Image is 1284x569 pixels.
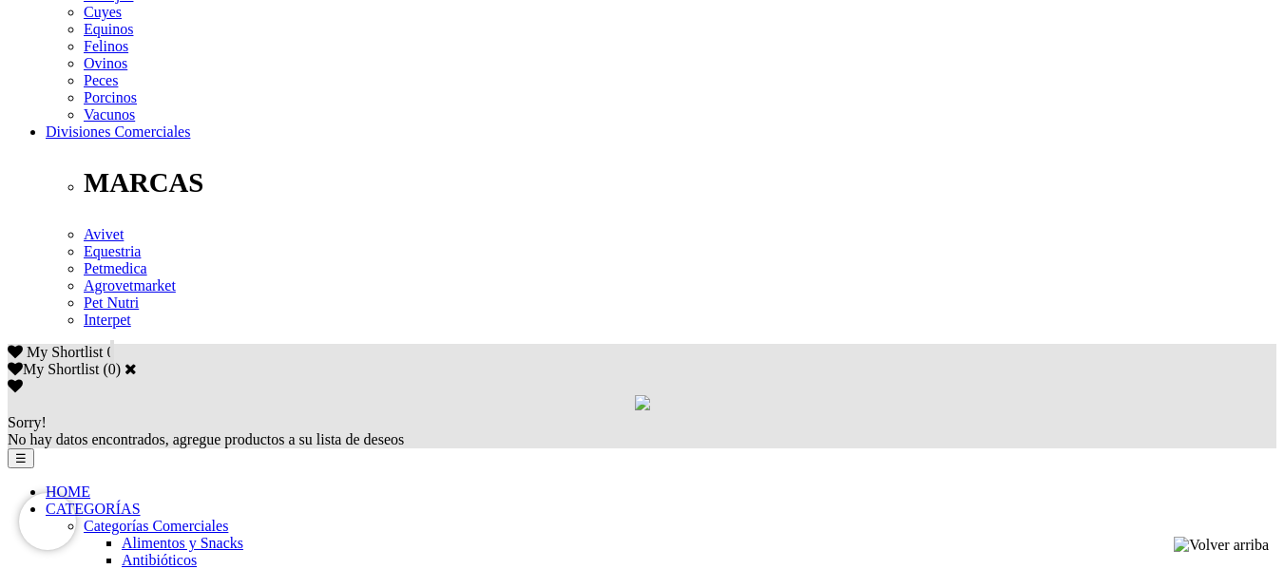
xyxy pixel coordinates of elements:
[84,243,141,259] a: Equestria
[27,344,103,360] span: My Shortlist
[84,21,133,37] a: Equinos
[84,38,128,54] a: Felinos
[84,55,127,71] a: Ovinos
[8,361,99,377] label: My Shortlist
[84,518,228,534] a: Categorías Comerciales
[46,123,190,140] a: Divisiones Comerciales
[84,277,176,294] a: Agrovetmarket
[84,167,1276,199] p: MARCAS
[8,414,1276,448] div: No hay datos encontrados, agregue productos a su lista de deseos
[84,106,135,123] a: Vacunos
[84,89,137,105] a: Porcinos
[635,395,650,410] img: loading.gif
[84,260,147,276] a: Petmedica
[122,535,243,551] a: Alimentos y Snacks
[125,361,137,376] a: Cerrar
[1174,537,1269,554] img: Volver arriba
[46,484,90,500] a: HOME
[8,414,47,430] span: Sorry!
[103,361,121,377] span: ( )
[19,493,76,550] iframe: Brevo live chat
[84,312,131,328] a: Interpet
[84,72,118,88] a: Peces
[8,448,34,468] button: ☰
[84,226,124,242] a: Avivet
[84,294,139,311] a: Pet Nutri
[108,361,116,377] label: 0
[46,501,141,517] a: CATEGORÍAS
[122,552,197,568] a: Antibióticos
[106,344,114,360] span: 0
[84,4,122,20] a: Cuyes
